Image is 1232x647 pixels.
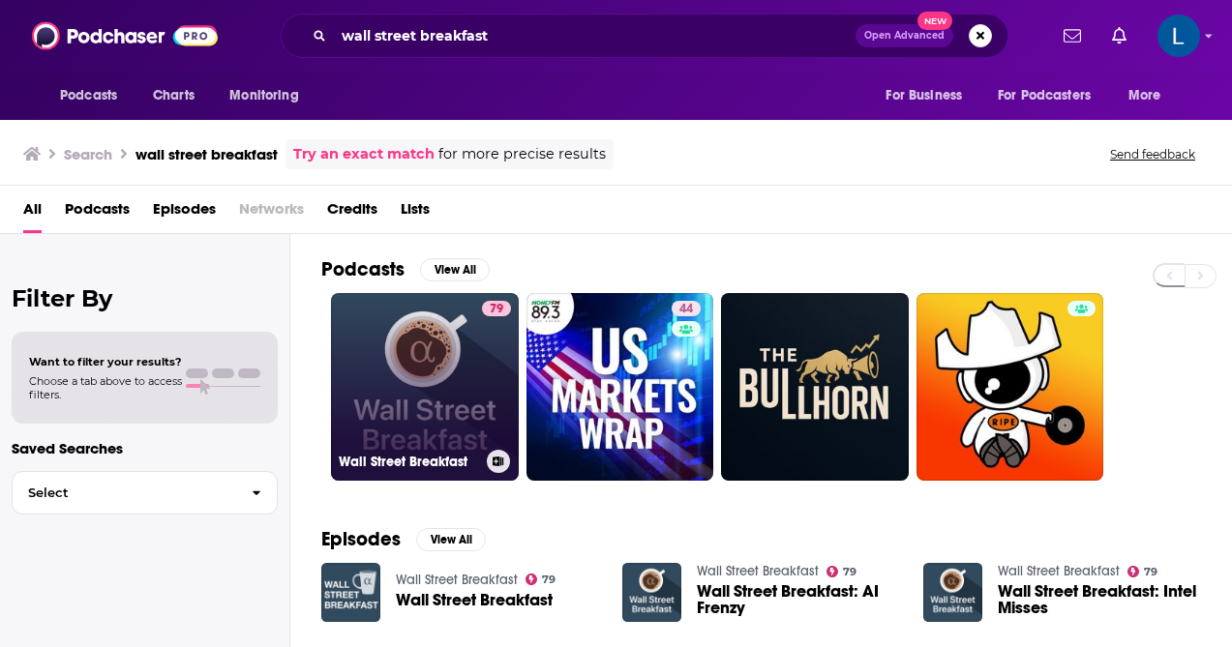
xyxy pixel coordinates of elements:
a: 79 [826,566,857,577]
span: Podcasts [60,82,117,109]
button: Show profile menu [1157,15,1200,57]
a: 79Wall Street Breakfast [331,293,519,481]
h3: Wall Street Breakfast [339,454,479,470]
a: Try an exact match [293,143,435,165]
a: Episodes [153,193,216,233]
a: 44 [526,293,714,481]
span: 79 [542,575,556,584]
button: View All [420,258,490,281]
span: 79 [490,300,503,319]
span: Open Advanced [864,31,945,41]
a: All [23,193,42,233]
a: Charts [140,77,206,114]
p: Saved Searches [12,439,278,457]
button: open menu [1115,77,1186,114]
span: Choose a tab above to access filters. [29,374,182,401]
a: Lists [401,193,430,233]
a: Wall Street Breakfast: AI Frenzy [697,583,900,616]
span: 79 [843,568,856,576]
a: Wall Street Breakfast: Intel Misses [998,583,1201,616]
a: 79 [1127,566,1158,577]
span: For Business [886,82,962,109]
img: Wall Street Breakfast [321,563,380,622]
button: Select [12,471,278,515]
button: Open AdvancedNew [856,24,953,47]
span: Networks [239,193,304,233]
div: Search podcasts, credits, & more... [281,14,1008,58]
a: 44 [672,301,701,316]
span: Charts [153,82,195,109]
h2: Episodes [321,527,401,551]
a: Podcasts [65,193,130,233]
img: User Profile [1157,15,1200,57]
button: View All [416,528,486,551]
a: Show notifications dropdown [1104,19,1134,52]
span: More [1128,82,1161,109]
span: New [917,12,952,30]
span: Logged in as lucy.vincent [1157,15,1200,57]
button: open menu [985,77,1119,114]
a: Wall Street Breakfast [998,563,1120,579]
h2: Filter By [12,284,278,312]
img: Wall Street Breakfast: Intel Misses [923,563,982,622]
button: open menu [46,77,142,114]
span: for more precise results [438,143,606,165]
h3: Search [64,145,112,163]
span: For Podcasters [998,82,1091,109]
a: 79 [482,301,511,316]
span: 44 [679,300,693,319]
span: Select [13,486,236,499]
h2: Podcasts [321,257,405,281]
a: EpisodesView All [321,527,486,551]
button: open menu [872,77,986,114]
a: 79 [526,573,556,585]
img: Podchaser - Follow, Share and Rate Podcasts [32,17,218,54]
span: Monitoring [229,82,298,109]
span: Want to filter your results? [29,355,182,368]
a: Wall Street Breakfast [396,592,553,608]
a: PodcastsView All [321,257,490,281]
input: Search podcasts, credits, & more... [334,20,856,51]
button: open menu [216,77,323,114]
a: Wall Street Breakfast [697,563,819,579]
span: 79 [1144,568,1157,576]
a: Wall Street Breakfast [396,572,518,588]
button: Send feedback [1104,146,1201,162]
img: Wall Street Breakfast: AI Frenzy [622,563,681,622]
a: Credits [327,193,377,233]
a: Show notifications dropdown [1056,19,1089,52]
h3: wall street breakfast [135,145,278,163]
